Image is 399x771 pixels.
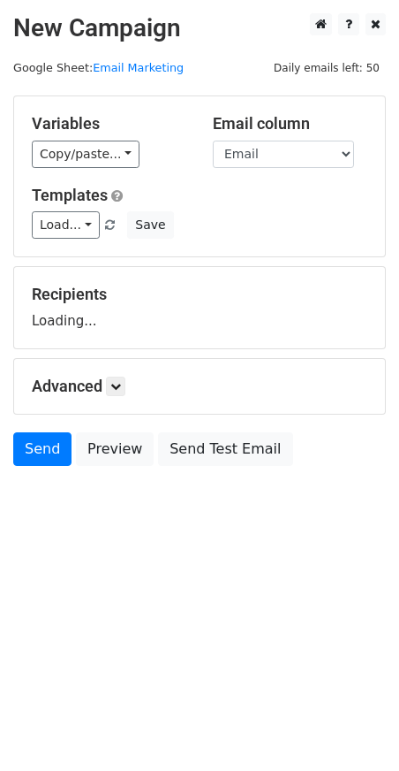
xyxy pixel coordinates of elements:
[32,186,108,204] a: Templates
[32,285,367,331] div: Loading...
[32,114,186,134] h5: Variables
[267,58,386,78] span: Daily emails left: 50
[32,377,367,396] h5: Advanced
[76,432,154,466] a: Preview
[32,211,100,239] a: Load...
[13,432,72,466] a: Send
[32,141,139,168] a: Copy/paste...
[13,61,184,74] small: Google Sheet:
[213,114,367,134] h5: Email column
[93,61,184,74] a: Email Marketing
[127,211,173,239] button: Save
[13,13,386,43] h2: New Campaign
[158,432,292,466] a: Send Test Email
[267,61,386,74] a: Daily emails left: 50
[32,285,367,304] h5: Recipients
